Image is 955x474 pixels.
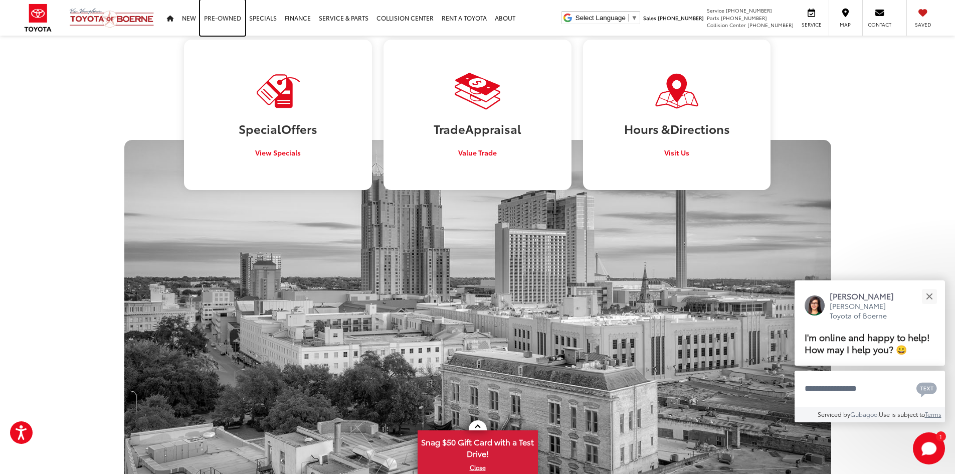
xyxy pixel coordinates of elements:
h3: Trade Appraisal [391,122,563,135]
span: Collision Center [707,21,746,29]
span: Visit Us [664,147,689,157]
span: [PHONE_NUMBER] [726,7,772,14]
span: Service [707,7,724,14]
span: Snag $50 Gift Card with a Test Drive! [419,431,537,462]
img: Visit Our Dealership [455,72,501,110]
h3: Special Offers [192,122,364,135]
svg: Start Chat [913,432,945,464]
span: Use is subject to [879,410,925,418]
span: [PHONE_NUMBER] [721,14,767,22]
a: SpecialOffers View Specials [184,40,371,190]
span: 1 [939,434,942,438]
span: ​ [628,14,629,22]
a: Hours &Directions Visit Us [583,40,771,190]
span: Map [834,21,856,28]
span: Saved [912,21,934,28]
p: [PERSON_NAME] [830,290,904,301]
div: Close[PERSON_NAME][PERSON_NAME] Toyota of BoerneI'm online and happy to help! How may I help you?... [795,280,945,422]
span: Contact [868,21,891,28]
img: Visit Our Dealership [654,72,700,110]
button: Close [918,285,940,307]
img: Visit Our Dealership [255,72,301,110]
a: TradeAppraisal Value Trade [384,40,571,190]
span: Parts [707,14,719,22]
span: I'm online and happy to help! How may I help you? 😀 [805,330,930,356]
span: Select Language [576,14,626,22]
a: Gubagoo. [850,410,879,418]
span: [PHONE_NUMBER] [658,14,704,22]
span: [PHONE_NUMBER] [747,21,794,29]
img: Vic Vaughan Toyota of Boerne [69,8,154,28]
svg: Text [916,381,937,397]
textarea: Type your message [795,371,945,407]
h3: Hours & Directions [591,122,763,135]
span: Serviced by [818,410,850,418]
span: ▼ [631,14,638,22]
button: Chat with SMS [913,377,940,400]
span: View Specials [255,147,301,157]
p: [PERSON_NAME] Toyota of Boerne [830,301,904,321]
span: Service [800,21,823,28]
a: Terms [925,410,941,418]
a: Select Language​ [576,14,638,22]
button: Toggle Chat Window [913,432,945,464]
span: Value Trade [458,147,497,157]
span: Sales [643,14,656,22]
